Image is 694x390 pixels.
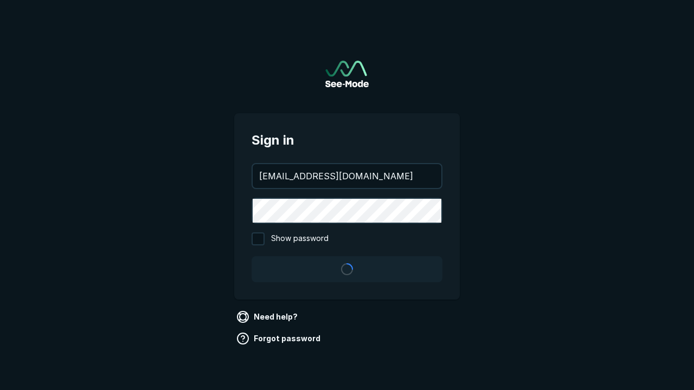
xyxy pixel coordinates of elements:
span: Show password [271,232,329,245]
span: Sign in [252,131,442,150]
a: Forgot password [234,330,325,347]
a: Go to sign in [325,61,369,87]
input: your@email.com [253,164,441,188]
img: See-Mode Logo [325,61,369,87]
a: Need help? [234,308,302,326]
